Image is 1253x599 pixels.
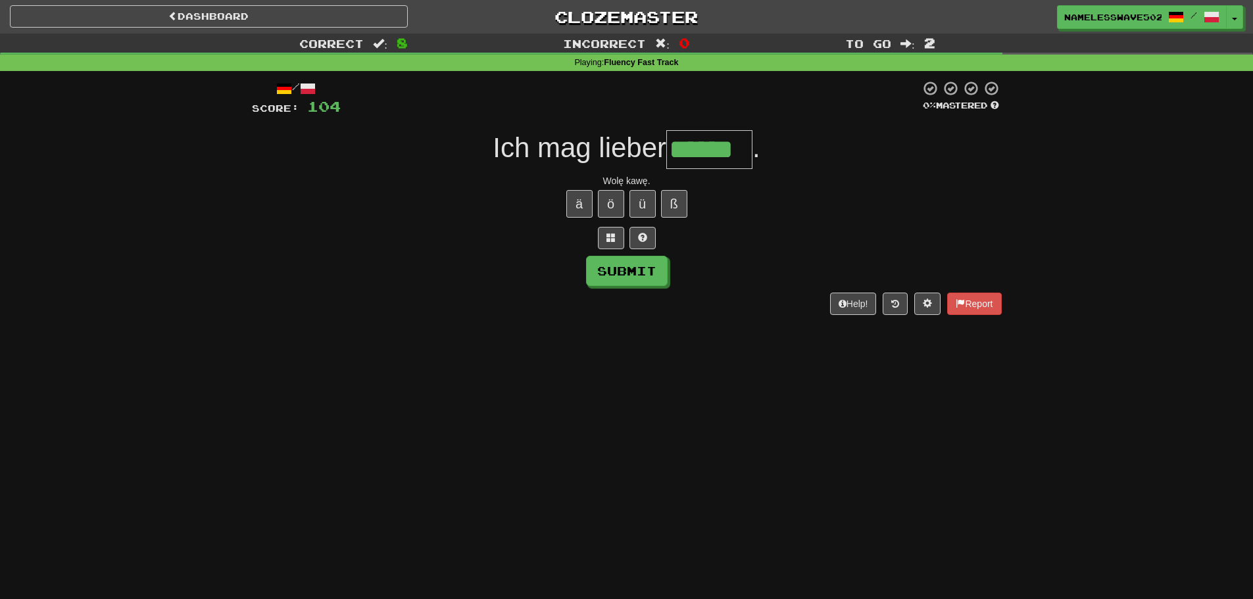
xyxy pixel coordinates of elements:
[1191,11,1197,20] span: /
[373,38,387,49] span: :
[252,103,299,114] span: Score:
[629,190,656,218] button: ü
[428,5,825,28] a: Clozemaster
[924,35,935,51] span: 2
[655,38,670,49] span: :
[598,227,624,249] button: Switch sentence to multiple choice alt+p
[661,190,687,218] button: ß
[629,227,656,249] button: Single letter hint - you only get 1 per sentence and score half the points! alt+h
[252,174,1002,187] div: Wolę kawę.
[923,100,936,110] span: 0 %
[10,5,408,28] a: Dashboard
[307,98,341,114] span: 104
[299,37,364,50] span: Correct
[900,38,915,49] span: :
[598,190,624,218] button: ö
[1064,11,1162,23] span: NamelessWave5025
[1057,5,1227,29] a: NamelessWave5025 /
[752,132,760,163] span: .
[493,132,666,163] span: Ich mag lieber
[883,293,908,315] button: Round history (alt+y)
[845,37,891,50] span: To go
[830,293,877,315] button: Help!
[397,35,408,51] span: 8
[920,100,1002,112] div: Mastered
[586,256,668,286] button: Submit
[252,80,341,97] div: /
[679,35,690,51] span: 0
[563,37,646,50] span: Incorrect
[604,58,678,67] strong: Fluency Fast Track
[566,190,593,218] button: ä
[947,293,1001,315] button: Report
